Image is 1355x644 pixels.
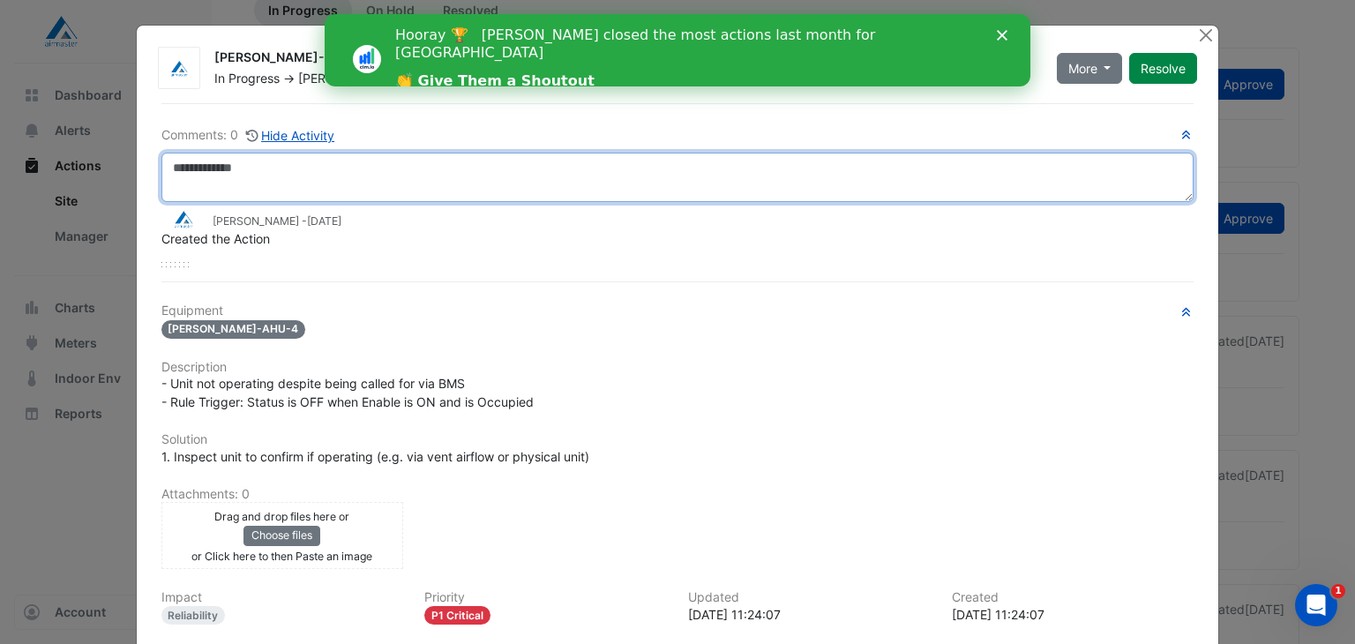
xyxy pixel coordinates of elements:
[214,510,349,523] small: Drag and drop files here or
[424,590,667,605] h6: Priority
[214,71,280,86] span: In Progress
[161,320,306,339] span: [PERSON_NAME]-AHU-4
[161,231,270,246] span: Created the Action
[161,432,1194,447] h6: Solution
[191,550,372,563] small: or Click here to then Paste an image
[161,210,206,229] img: Airmaster Australia
[161,590,404,605] h6: Impact
[1196,26,1215,44] button: Close
[1295,584,1337,626] iframe: Intercom live chat
[213,213,341,229] small: [PERSON_NAME] -
[161,487,1194,502] h6: Attachments: 0
[1129,53,1197,84] button: Resolve
[952,590,1194,605] h6: Created
[1331,584,1345,598] span: 1
[298,71,398,86] span: [PERSON_NAME]
[161,606,226,625] div: Reliability
[159,60,199,78] img: Airmaster Australia
[161,125,336,146] div: Comments: 0
[243,526,320,545] button: Choose files
[214,49,1036,70] div: [PERSON_NAME]-AHU-4 - Inspect Unit Not Operating
[71,58,270,78] a: 👏 Give Them a Shoutout
[245,125,336,146] button: Hide Activity
[307,214,341,228] span: 2025-09-16 11:24:07
[424,606,490,625] div: P1 Critical
[161,360,1194,375] h6: Description
[325,14,1030,86] iframe: Intercom live chat banner
[1057,53,1123,84] button: More
[283,71,295,86] span: ->
[688,590,931,605] h6: Updated
[1068,59,1097,78] span: More
[161,376,534,409] span: - Unit not operating despite being called for via BMS - Rule Trigger: Status is OFF when Enable i...
[952,605,1194,624] div: [DATE] 11:24:07
[688,605,931,624] div: [DATE] 11:24:07
[672,16,690,26] div: Close
[161,303,1194,318] h6: Equipment
[161,449,589,464] span: 1. Inspect unit to confirm if operating (e.g. via vent airflow or physical unit)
